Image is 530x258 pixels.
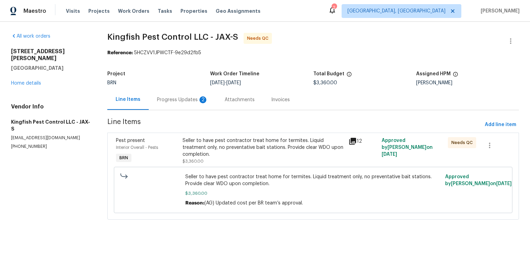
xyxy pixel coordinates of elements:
button: Add line item [482,118,519,131]
h2: [STREET_ADDRESS][PERSON_NAME] [11,48,91,62]
span: Approved by [PERSON_NAME] on [445,174,512,186]
a: All work orders [11,34,50,39]
div: [PERSON_NAME] [416,80,519,85]
div: Invoices [271,96,290,103]
div: 2 [199,96,206,103]
a: Home details [11,81,41,86]
span: Properties [180,8,207,15]
span: Work Orders [118,8,149,15]
h5: Assigned HPM [416,71,451,76]
div: Line Items [116,96,140,103]
span: Maestro [23,8,46,15]
span: Interior Overall - Pests [116,145,158,150]
h5: [GEOGRAPHIC_DATA] [11,65,91,71]
span: $3,360.00 [185,190,441,197]
span: [DATE] [496,181,512,186]
span: Add line item [485,121,516,129]
span: The hpm assigned to this work order. [453,71,458,80]
p: [EMAIL_ADDRESS][DOMAIN_NAME] [11,135,91,141]
h4: Vendor Info [11,103,91,110]
span: BRN [107,80,116,85]
div: Seller to have pest contractor treat home for termites. Liquid treatment only, no preventative ba... [183,137,344,158]
span: - [210,80,241,85]
span: $3,360.00 [313,80,337,85]
span: [DATE] [382,152,397,157]
span: [DATE] [210,80,225,85]
span: Projects [88,8,110,15]
div: 5HCZVV1JPWCTF-9e29d2fb5 [107,49,519,56]
span: Pest present [116,138,145,143]
span: Reason: [185,201,204,206]
h5: Kingfish Pest Control LLC - JAX-S [11,118,91,132]
div: 2 [332,4,336,11]
span: [PERSON_NAME] [478,8,520,15]
span: Needs QC [451,139,475,146]
span: (AG) Updated cost per BR team’s approval. [204,201,303,206]
h5: Project [107,71,125,76]
span: Visits [66,8,80,15]
span: The total cost of line items that have been proposed by Opendoor. This sum includes line items th... [346,71,352,80]
span: BRN [117,154,131,161]
span: Line Items [107,118,482,131]
span: [DATE] [226,80,241,85]
span: $3,360.00 [183,159,204,163]
span: Seller to have pest contractor treat home for termites. Liquid treatment only, no preventative ba... [185,173,441,187]
div: Attachments [225,96,255,103]
span: Tasks [158,9,172,13]
span: Needs QC [247,35,271,42]
span: Approved by [PERSON_NAME] on [382,138,433,157]
p: [PHONE_NUMBER] [11,144,91,150]
span: [GEOGRAPHIC_DATA], [GEOGRAPHIC_DATA] [347,8,445,15]
span: Geo Assignments [216,8,261,15]
h5: Total Budget [313,71,344,76]
span: Kingfish Pest Control LLC - JAX-S [107,33,238,41]
h5: Work Order Timeline [210,71,259,76]
div: Progress Updates [157,96,208,103]
div: 12 [349,137,377,145]
b: Reference: [107,50,133,55]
